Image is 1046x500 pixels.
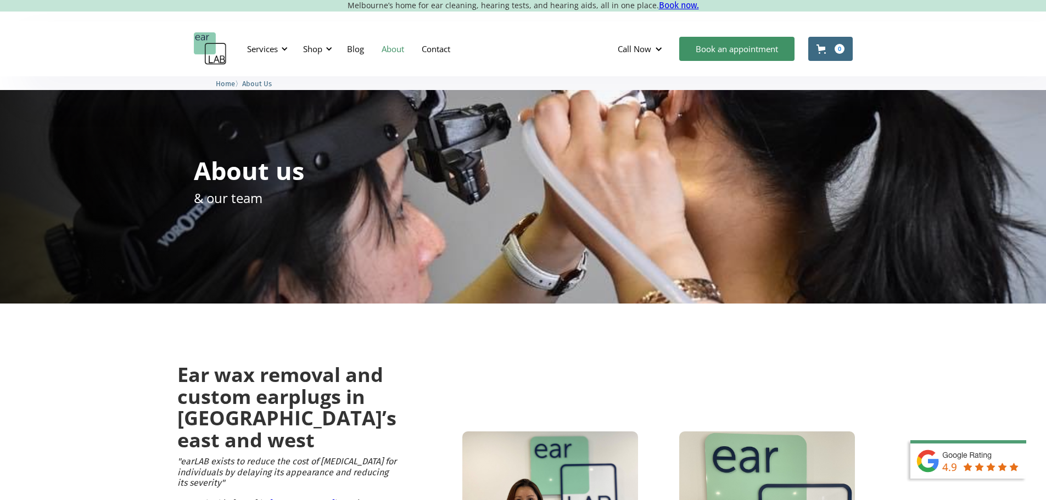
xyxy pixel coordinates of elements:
li: 〉 [216,78,242,89]
p: & our team [194,188,262,207]
div: Services [247,43,278,54]
a: Open cart [808,37,853,61]
h1: About us [194,158,304,183]
span: About Us [242,80,272,88]
a: Book an appointment [679,37,795,61]
a: Contact [413,33,459,65]
em: "earLAB exists to reduce the cost of [MEDICAL_DATA] for individuals by delaying its appearance an... [177,456,396,487]
div: Shop [303,43,322,54]
div: Call Now [618,43,651,54]
span: Home [216,80,235,88]
div: Services [240,32,291,65]
div: Shop [297,32,335,65]
a: Home [216,78,235,88]
div: Call Now [609,32,674,65]
div: 0 [835,44,844,54]
h2: Ear wax removal and custom earplugs in [GEOGRAPHIC_DATA]’s east and west [177,364,396,451]
a: home [194,32,227,65]
a: About [373,33,413,65]
a: About Us [242,78,272,88]
a: Blog [338,33,373,65]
